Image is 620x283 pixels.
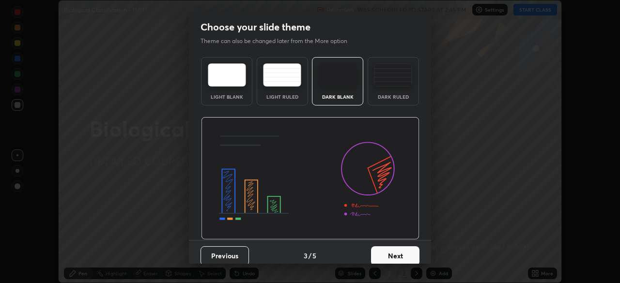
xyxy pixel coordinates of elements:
img: darkRuledTheme.de295e13.svg [374,63,412,87]
h4: 3 [304,251,308,261]
div: Dark Ruled [374,94,413,99]
h2: Choose your slide theme [201,21,310,33]
img: lightTheme.e5ed3b09.svg [208,63,246,87]
p: Theme can also be changed later from the More option [201,37,357,45]
div: Dark Blank [318,94,357,99]
img: darkThemeBanner.d06ce4a2.svg [201,117,419,240]
div: Light Blank [207,94,246,99]
div: Light Ruled [263,94,302,99]
img: lightRuledTheme.5fabf969.svg [263,63,301,87]
button: Next [371,246,419,266]
img: darkTheme.f0cc69e5.svg [319,63,357,87]
h4: / [309,251,311,261]
h4: 5 [312,251,316,261]
button: Previous [201,246,249,266]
